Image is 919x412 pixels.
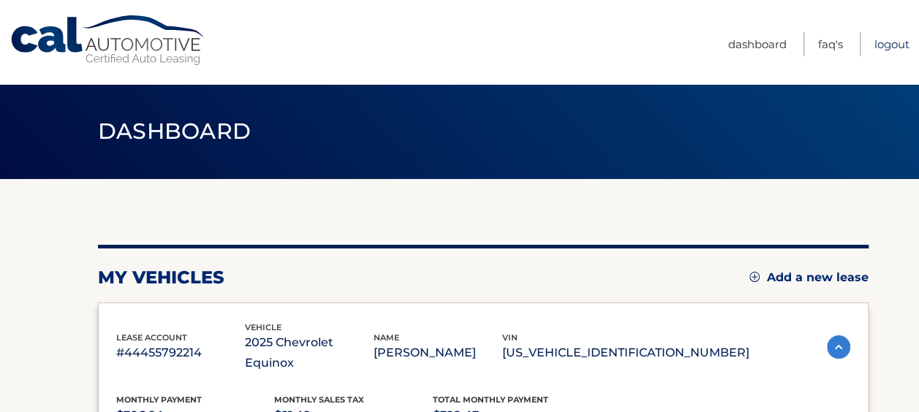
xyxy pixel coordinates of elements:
[502,343,749,363] p: [US_VEHICLE_IDENTIFICATION_NUMBER]
[374,332,399,343] span: name
[728,32,787,56] a: Dashboard
[874,32,909,56] a: Logout
[827,335,850,359] img: accordion-active.svg
[116,394,202,405] span: Monthly Payment
[502,332,518,343] span: vin
[749,272,760,282] img: add.svg
[749,270,869,285] a: Add a new lease
[98,118,252,145] span: Dashboard
[245,322,281,332] span: vehicle
[116,332,187,343] span: lease account
[818,32,843,56] a: FAQ's
[116,343,245,363] p: #44455792214
[274,394,364,405] span: Monthly sales Tax
[433,394,548,405] span: Total Monthly Payment
[245,332,374,373] p: 2025 Chevrolet Equinox
[98,267,224,289] h2: my vehicles
[374,343,502,363] p: [PERSON_NAME]
[10,15,207,66] a: Cal Automotive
